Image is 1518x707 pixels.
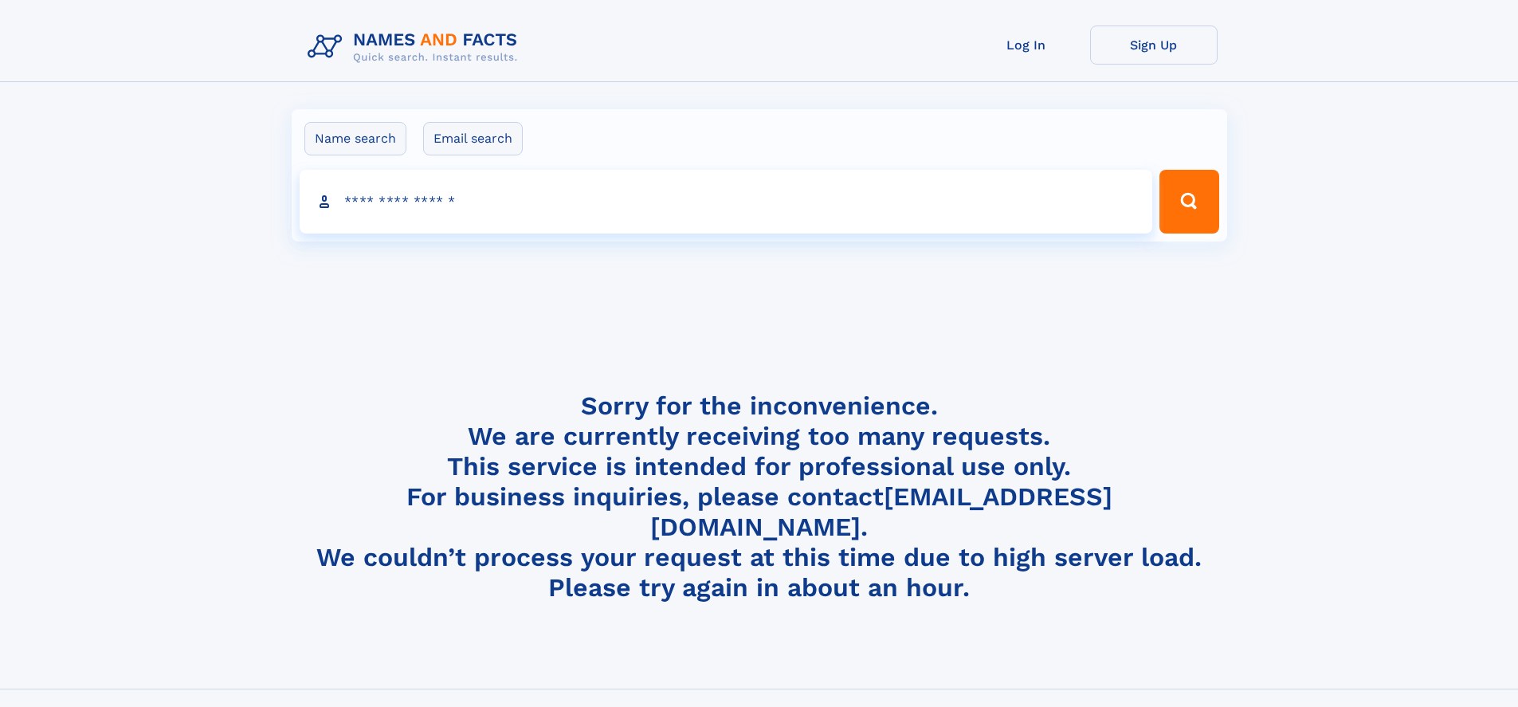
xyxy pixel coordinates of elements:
[423,122,523,155] label: Email search
[650,481,1112,542] a: [EMAIL_ADDRESS][DOMAIN_NAME]
[301,26,531,69] img: Logo Names and Facts
[1159,170,1218,234] button: Search Button
[963,26,1090,65] a: Log In
[300,170,1153,234] input: search input
[301,391,1218,603] h4: Sorry for the inconvenience. We are currently receiving too many requests. This service is intend...
[304,122,406,155] label: Name search
[1090,26,1218,65] a: Sign Up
